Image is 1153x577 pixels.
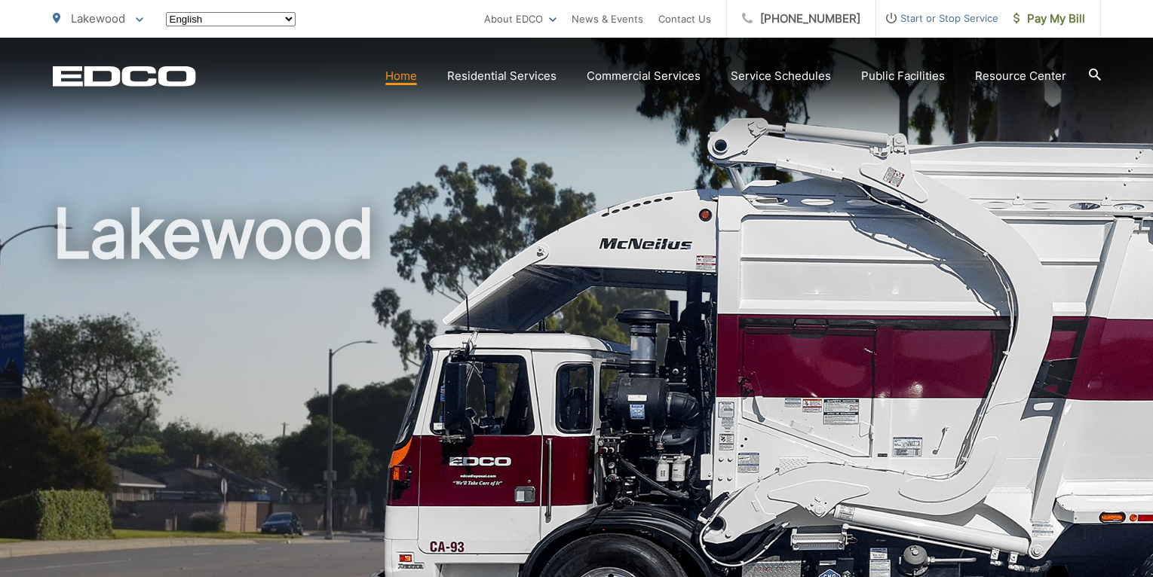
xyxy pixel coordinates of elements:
[1013,10,1085,28] span: Pay My Bill
[587,67,701,85] a: Commercial Services
[447,67,557,85] a: Residential Services
[731,67,831,85] a: Service Schedules
[53,66,196,87] a: EDCD logo. Return to the homepage.
[484,10,557,28] a: About EDCO
[385,67,417,85] a: Home
[166,12,296,26] select: Select a language
[975,67,1066,85] a: Resource Center
[71,11,125,26] span: Lakewood
[658,10,711,28] a: Contact Us
[572,10,643,28] a: News & Events
[861,67,945,85] a: Public Facilities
